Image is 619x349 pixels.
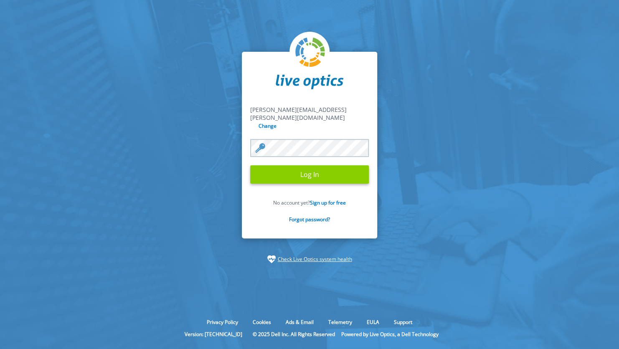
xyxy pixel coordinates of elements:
img: liveoptics-logo.svg [295,38,325,68]
img: liveoptics-word.svg [276,74,343,89]
li: © 2025 Dell Inc. All Rights Reserved [249,331,339,338]
a: Ads & Email [279,319,320,326]
a: Sign up for free [310,199,346,206]
a: Support [388,319,419,326]
span: [PERSON_NAME][EMAIL_ADDRESS][PERSON_NAME][DOMAIN_NAME] [250,106,347,121]
input: Log In [250,165,369,184]
p: No account yet? [250,199,369,206]
a: EULA [360,319,386,326]
a: Forgot password? [289,216,330,223]
a: Cookies [246,319,277,326]
a: Privacy Policy [200,319,244,326]
a: Telemetry [322,319,358,326]
li: Powered by Live Optics, a Dell Technology [341,331,439,338]
input: Change [257,122,279,130]
img: status-check-icon.svg [267,255,276,263]
li: Version: [TECHNICAL_ID] [180,331,246,338]
a: Check Live Optics system health [278,255,352,263]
